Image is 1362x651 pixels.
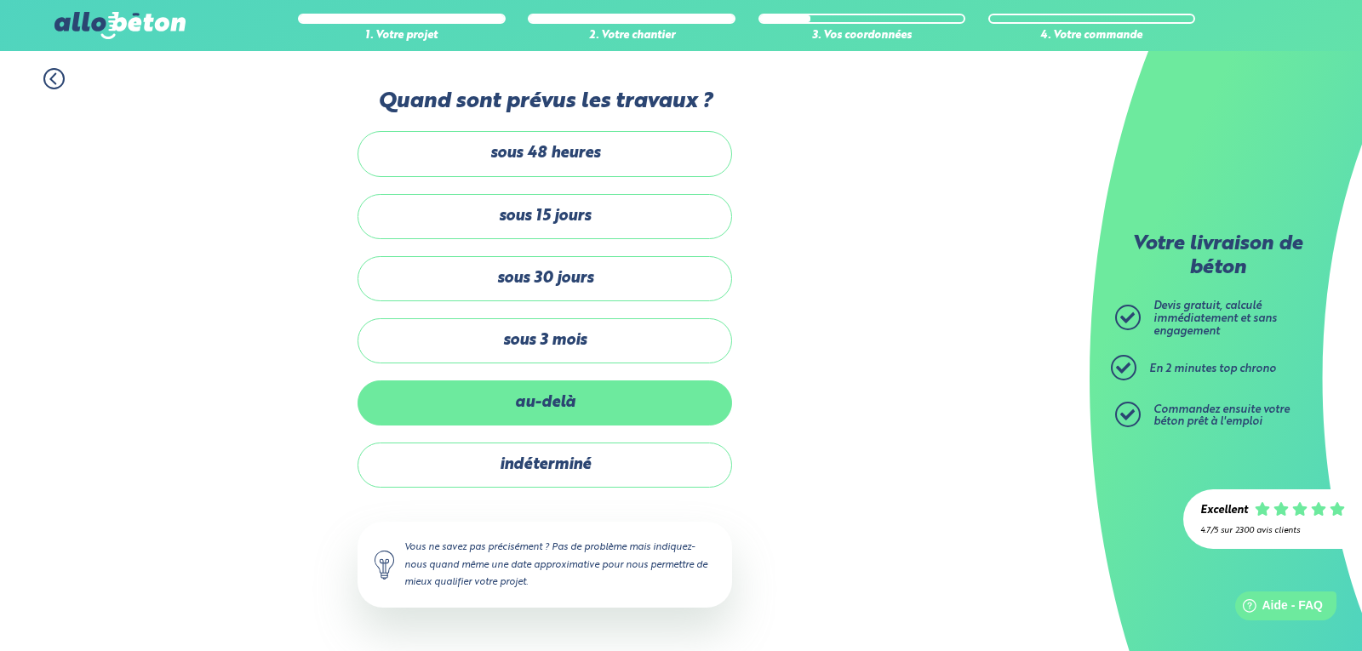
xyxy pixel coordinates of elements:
div: 1. Votre projet [298,30,506,43]
label: sous 30 jours [358,256,732,301]
iframe: Help widget launcher [1210,585,1343,632]
label: au-delà [358,380,732,425]
label: sous 15 jours [358,194,732,239]
img: allobéton [54,12,186,39]
div: 3. Vos coordonnées [758,30,966,43]
div: 4. Votre commande [988,30,1196,43]
div: Vous ne savez pas précisément ? Pas de problème mais indiquez-nous quand même une date approximat... [358,522,732,607]
div: 2. Votre chantier [528,30,735,43]
label: indéterminé [358,443,732,488]
label: sous 3 mois [358,318,732,363]
label: Quand sont prévus les travaux ? [358,89,732,114]
label: sous 48 heures [358,131,732,176]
